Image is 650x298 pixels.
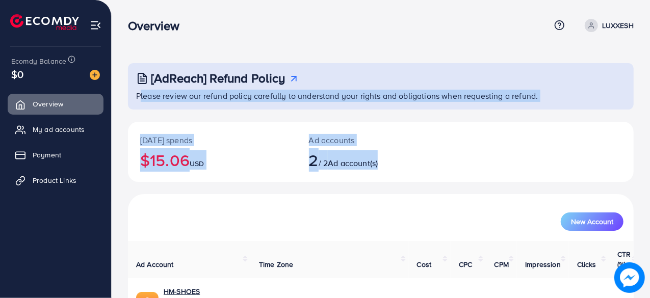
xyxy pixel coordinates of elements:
a: Overview [8,94,103,114]
p: [DATE] spends [140,134,284,146]
span: Ad account(s) [328,157,378,169]
span: Overview [33,99,63,109]
span: CPC [459,259,472,269]
span: Time Zone [259,259,293,269]
a: My ad accounts [8,119,103,140]
span: Clicks [577,259,596,269]
span: Impression [525,259,561,269]
a: HM-SHOES [164,286,200,296]
h3: [AdReach] Refund Policy [151,71,285,86]
span: Cost [417,259,432,269]
h2: / 2 [309,150,411,170]
span: Ad Account [136,259,174,269]
img: menu [90,19,101,31]
img: logo [10,14,79,30]
h2: $15.06 [140,150,284,170]
img: image [90,70,100,80]
a: Payment [8,145,103,165]
span: My ad accounts [33,124,85,134]
span: CPM [495,259,509,269]
button: New Account [561,212,623,231]
span: Payment [33,150,61,160]
span: USD [190,158,204,169]
span: Product Links [33,175,76,185]
span: Ecomdy Balance [11,56,66,66]
span: 2 [309,148,319,172]
p: Please review our refund policy carefully to understand your rights and obligations when requesti... [136,90,628,102]
p: LUXXESH [602,19,634,32]
span: $0 [11,67,23,82]
span: CTR (%) [617,249,631,269]
p: Ad accounts [309,134,411,146]
a: Product Links [8,170,103,191]
h3: Overview [128,18,188,33]
a: LUXXESH [581,19,634,32]
span: New Account [571,218,613,225]
img: image [614,262,645,293]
